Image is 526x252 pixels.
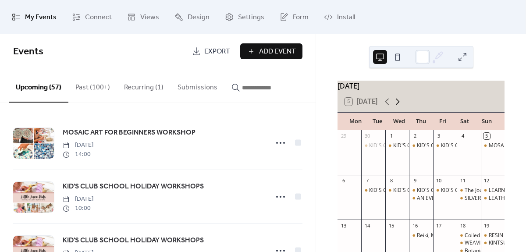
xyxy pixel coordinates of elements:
[218,4,271,30] a: Settings
[117,69,171,102] button: Recurring (1)
[340,133,347,139] div: 29
[457,239,480,247] div: WEAVING WORKSHOP
[412,177,418,184] div: 9
[481,239,505,247] div: KINTSUGI WORKSHOP
[433,142,457,149] div: KID'S CLUB SCHOOL HOLIDAY WORKSHOPS
[436,222,442,229] div: 17
[409,187,433,194] div: KID'S CLUB SCHOOL HOLIDAY WORKSHOPS
[121,4,166,30] a: Views
[65,4,118,30] a: Connect
[459,177,466,184] div: 11
[388,222,394,229] div: 15
[369,142,476,149] div: KID'S CLUB SCHOOL HOLIDAY WORKSHOPS
[436,133,442,139] div: 3
[433,187,457,194] div: KID'S CLUB SCHOOL HOLIDAY WORKSHOPS
[465,239,519,247] div: WEAVING WORKSHOP
[454,113,476,130] div: Sat
[273,4,315,30] a: Form
[361,187,385,194] div: KID'S CLUB SCHOOL HOLIDAY WORKSHOPS
[483,133,490,139] div: 5
[259,46,296,57] span: Add Event
[238,11,264,24] span: Settings
[340,222,347,229] div: 13
[63,181,204,192] a: KID'S CLUB SCHOOL HOLIDAY WORKSHOPS
[63,195,93,204] span: [DATE]
[366,113,388,130] div: Tue
[168,4,216,30] a: Design
[457,232,480,239] div: Coiled Basketry Workshop
[483,222,490,229] div: 19
[483,177,490,184] div: 12
[63,128,195,138] span: MOSAIC ART FOR BEGINNERS WORKSHOP
[63,127,195,138] a: MOSAIC ART FOR BEGINNERS WORKSHOP
[293,11,309,24] span: Form
[412,133,418,139] div: 2
[361,142,385,149] div: KID'S CLUB SCHOOL HOLIDAY WORKSHOPS
[63,141,93,150] span: [DATE]
[63,235,204,246] a: KID'S CLUB SCHOOL HOLIDAY WORKSHOPS
[481,195,505,202] div: LEATHER JOURNAL WORKSHOP
[63,204,93,213] span: 10:00
[481,232,505,239] div: RESIN WALL ART or TRAYS WORKSHOP
[337,11,355,24] span: Install
[385,187,409,194] div: KID'S CLUB SCHOOL HOLIDAY WORKSHOPS
[459,222,466,229] div: 18
[364,133,370,139] div: 30
[185,43,237,59] a: Export
[417,187,524,194] div: KID'S CLUB SCHOOL HOLIDAY WORKSHOPS
[369,187,476,194] div: KID'S CLUB SCHOOL HOLIDAY WORKSHOPS
[412,222,418,229] div: 16
[417,142,524,149] div: KID'S CLUB SCHOOL HOLIDAY WORKSHOPS
[409,142,433,149] div: KID'S CLUB SCHOOL HOLIDAY WORKSHOPS
[85,11,112,24] span: Connect
[340,177,347,184] div: 6
[317,4,362,30] a: Install
[457,187,480,194] div: The Journey of Psychic & Mediumship Abilities - Session 2
[240,43,302,59] button: Add Event
[63,150,93,159] span: 14:00
[388,113,410,130] div: Wed
[68,69,117,102] button: Past (100+)
[345,113,366,130] div: Mon
[5,4,63,30] a: My Events
[13,42,43,61] span: Events
[481,142,505,149] div: MOSAIC ART FOR BEGINNERS WORKSHOP
[432,113,454,130] div: Fri
[188,11,210,24] span: Design
[204,46,230,57] span: Export
[476,113,498,130] div: Sun
[436,177,442,184] div: 10
[459,133,466,139] div: 4
[409,232,433,239] div: Reiki, Manifestation & Vision Boarding
[385,142,409,149] div: KID'S CLUB SCHOOL HOLIDAY WORKSHOPS
[9,69,68,103] button: Upcoming (57)
[171,69,224,102] button: Submissions
[393,187,500,194] div: KID'S CLUB SCHOOL HOLIDAY WORKSHOPS
[393,142,500,149] div: KID'S CLUB SCHOOL HOLIDAY WORKSHOPS
[388,177,394,184] div: 8
[364,222,370,229] div: 14
[364,177,370,184] div: 7
[140,11,159,24] span: Views
[481,187,505,194] div: LEARN TO CROCHET GRANNY SQUARES
[417,232,509,239] div: Reiki, Manifestation & Vision Boarding
[388,133,394,139] div: 1
[338,81,505,91] div: [DATE]
[410,113,432,130] div: Thu
[25,11,57,24] span: My Events
[409,195,433,202] div: AN EVENING OF INTUITIVE ARTS & THE SPIRIT WORLD with Christine Morgan
[457,195,480,202] div: SILVER RING CARVING WORKSHOP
